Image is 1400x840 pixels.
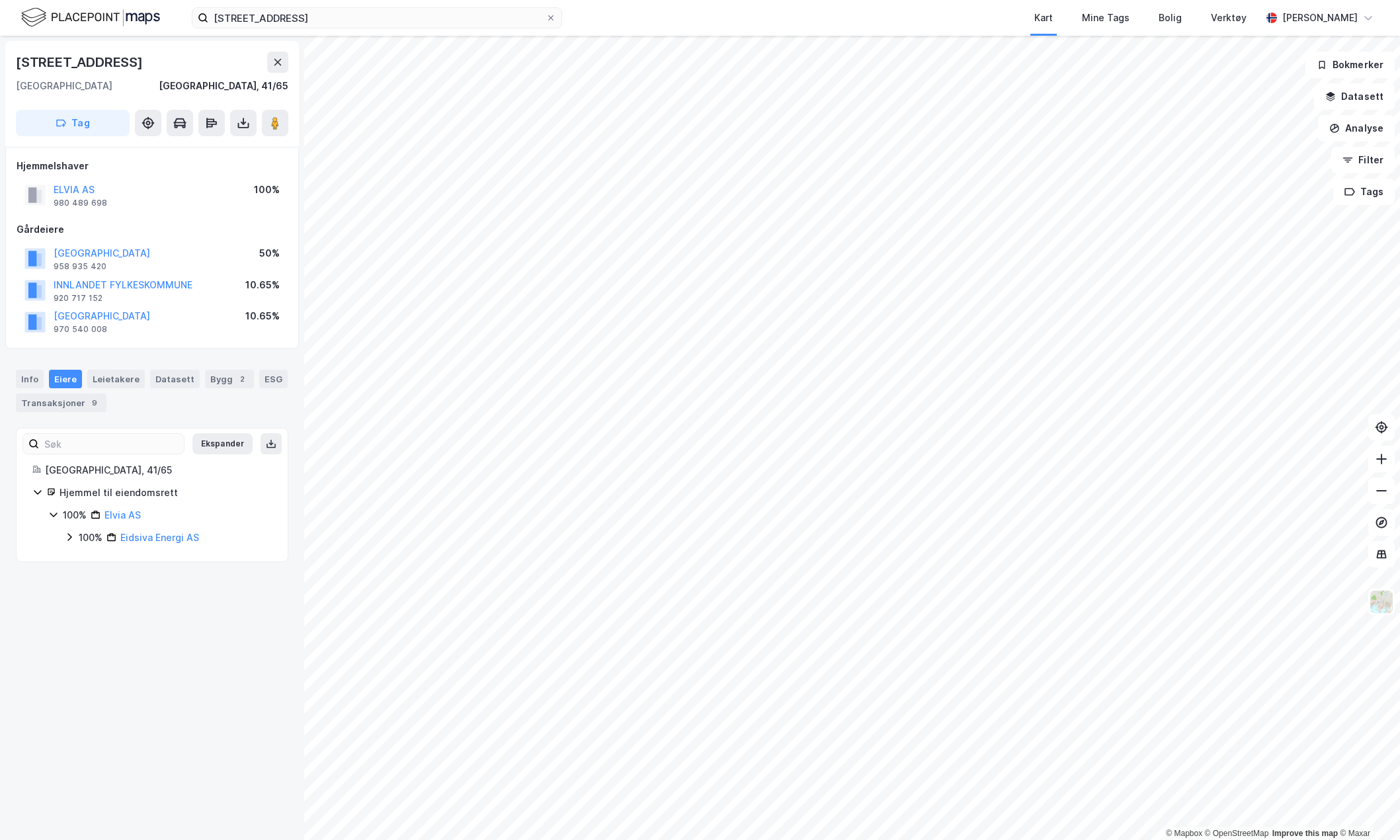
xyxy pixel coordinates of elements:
[16,110,130,136] button: Tag
[208,8,546,28] input: Søk på adresse, matrikkel, gårdeiere, leietakere eller personer
[1211,10,1247,26] div: Verktøy
[39,434,184,454] input: Søk
[1369,589,1394,614] img: Z
[259,245,280,261] div: 50%
[45,462,272,478] div: [GEOGRAPHIC_DATA], 41/65
[1333,179,1395,205] button: Tags
[120,532,199,543] a: Eidsiva Energi AS
[192,433,253,454] button: Ekspander
[1159,10,1182,26] div: Bolig
[1334,777,1400,840] iframe: Chat Widget
[16,394,106,412] div: Transaksjoner
[1331,147,1395,173] button: Filter
[1272,829,1338,838] a: Improve this map
[235,372,249,386] div: 2
[259,370,288,388] div: ESG
[17,158,288,174] div: Hjemmelshaver
[60,485,272,501] div: Hjemmel til eiendomsrett
[1282,10,1358,26] div: [PERSON_NAME]
[205,370,254,388] div: Bygg
[54,198,107,208] div: 980 489 698
[16,52,145,73] div: [STREET_ADDRESS]
[16,370,44,388] div: Info
[63,507,87,523] div: 100%
[54,324,107,335] div: 970 540 008
[1166,829,1202,838] a: Mapbox
[88,396,101,409] div: 9
[150,370,200,388] div: Datasett
[159,78,288,94] div: [GEOGRAPHIC_DATA], 41/65
[254,182,280,198] div: 100%
[1334,777,1400,840] div: Kontrollprogram for chat
[1082,10,1130,26] div: Mine Tags
[21,6,160,29] img: logo.f888ab2527a4732fd821a326f86c7f29.svg
[1305,52,1395,78] button: Bokmerker
[245,308,280,324] div: 10.65%
[1205,829,1269,838] a: OpenStreetMap
[1034,10,1053,26] div: Kart
[1314,83,1395,110] button: Datasett
[1318,115,1395,142] button: Analyse
[79,530,103,546] div: 100%
[16,78,112,94] div: [GEOGRAPHIC_DATA]
[104,509,141,521] a: Elvia AS
[54,293,103,304] div: 920 717 152
[245,277,280,293] div: 10.65%
[17,222,288,237] div: Gårdeiere
[54,261,106,272] div: 958 935 420
[49,370,82,388] div: Eiere
[87,370,145,388] div: Leietakere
